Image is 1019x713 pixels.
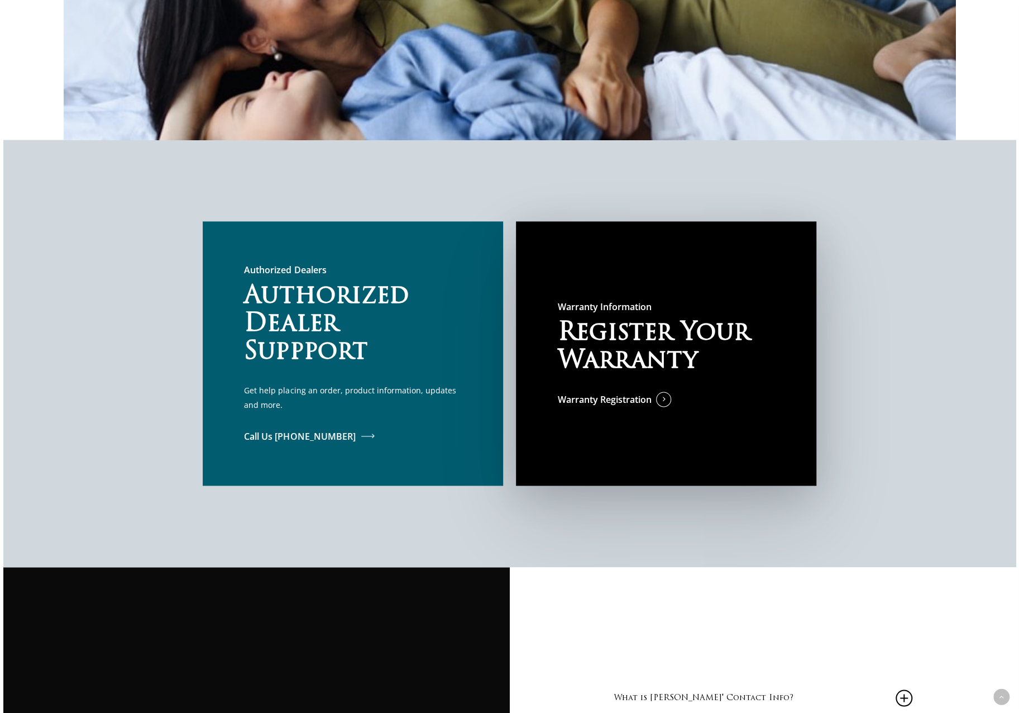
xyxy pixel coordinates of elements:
[557,320,774,375] h2: Register Your Warranty
[244,429,375,444] a: Call Us [PHONE_NUMBER]
[993,689,1010,705] a: Back to top
[557,392,671,407] a: Warranty Registration
[591,649,709,663] a: Call [PHONE_NUMBER]
[557,301,651,313] span: Warranty Information
[244,263,461,277] h5: Authorized Dealers
[244,383,461,412] p: Get help placing an order, product information, updates and more.
[244,283,461,367] h2: Authorized Dealer Suppport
